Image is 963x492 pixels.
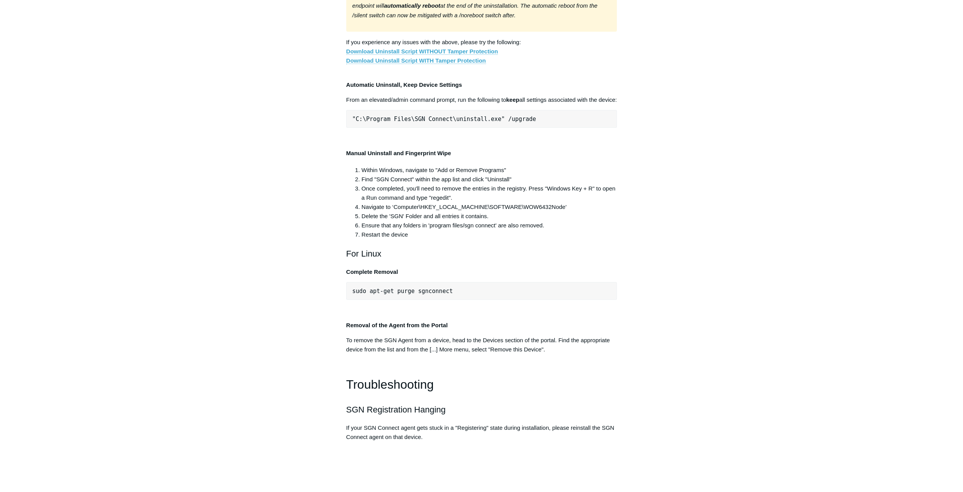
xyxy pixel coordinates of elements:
li: Delete the 'SGN' Folder and all entries it contains. [362,212,617,221]
h2: SGN Registration Hanging [346,403,617,416]
span: From an elevated/admin command prompt, run the following to all settings associated with the device: [346,96,617,103]
li: Within Windows, navigate to "Add or Remove Programs" [362,166,617,175]
strong: Complete Removal [346,268,398,275]
span: If your SGN Connect agent gets stuck in a "Registering" state during installation, please reinsta... [346,424,614,440]
h2: For Linux [346,247,617,260]
pre: sudo apt-get purge sgnconnect [346,282,617,300]
li: Restart the device [362,230,617,239]
li: Navigate to ‘Computer\HKEY_LOCAL_MACHINE\SOFTWARE\WOW6432Node' [362,202,617,212]
a: Download Uninstall Script WITHOUT Tamper Protection [346,48,498,55]
span: "C:\Program Files\SGN Connect\uninstall.exe" /upgrade [352,116,536,123]
strong: automatically reboot [384,3,440,9]
strong: Removal of the Agent from the Portal [346,322,448,328]
h1: Troubleshooting [346,375,617,394]
p: If you experience any issues with the above, please try the following: [346,38,617,65]
a: Download Uninstall Script WITH Tamper Protection [346,57,486,64]
strong: Automatic Uninstall, Keep Device Settings [346,81,462,88]
li: Ensure that any folders in 'program files/sgn connect' are also removed. [362,221,617,230]
li: Once completed, you'll need to remove the entries in the registry. Press "Windows Key + R" to ope... [362,184,617,202]
li: Find "SGN Connect" within the app list and click "Uninstall" [362,175,617,184]
strong: Manual Uninstall and Fingerprint Wipe [346,150,451,156]
strong: keep [506,96,519,103]
span: To remove the SGN Agent from a device, head to the Devices section of the portal. Find the approp... [346,337,610,353]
